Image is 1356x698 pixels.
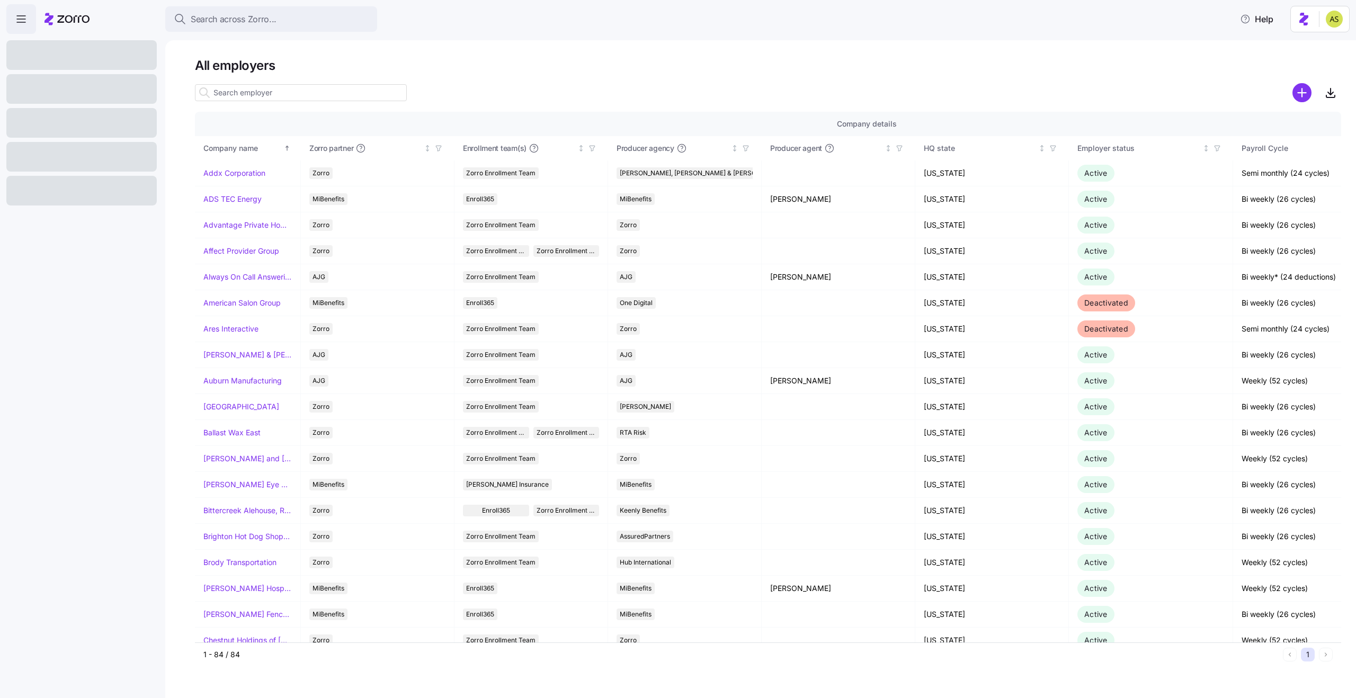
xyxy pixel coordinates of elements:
span: Active [1084,610,1108,619]
span: MiBenefits [620,583,652,594]
span: Zorro Enrollment Experts [537,245,596,257]
a: [PERSON_NAME] Eye Associates [203,479,292,490]
a: ADS TEC Energy [203,194,262,204]
th: Company nameSorted ascending [195,136,301,160]
div: Not sorted [885,145,892,152]
span: Zorro Enrollment Team [466,349,536,361]
span: AJG [313,375,325,387]
td: [US_STATE] [915,420,1069,446]
td: [US_STATE] [915,160,1069,186]
span: [PERSON_NAME] [620,401,671,413]
span: Zorro [313,634,329,646]
span: Zorro [313,557,329,568]
span: Help [1240,13,1273,25]
td: [US_STATE] [915,576,1069,602]
span: Zorro [620,245,637,257]
button: Search across Zorro... [165,6,377,32]
span: Active [1084,168,1108,177]
span: Zorro Enrollment Team [466,271,536,283]
td: [US_STATE] [915,498,1069,524]
span: MiBenefits [313,583,344,594]
span: MiBenefits [313,479,344,490]
td: [PERSON_NAME] [762,264,915,290]
th: Producer agencyNot sorted [608,136,762,160]
span: AJG [620,271,632,283]
span: Zorro [313,531,329,542]
span: Keenly Benefits [620,505,666,516]
span: Zorro [313,323,329,335]
span: Active [1084,246,1108,255]
span: Zorro [313,245,329,257]
span: MiBenefits [620,608,652,620]
th: Producer agentNot sorted [762,136,915,160]
img: 2a591ca43c48773f1b6ab43d7a2c8ce9 [1326,11,1343,28]
th: Employer statusNot sorted [1069,136,1233,160]
span: Active [1084,402,1108,411]
span: MiBenefits [313,193,344,205]
button: Next page [1319,648,1333,661]
span: Zorro [620,219,637,231]
a: Affect Provider Group [203,246,279,256]
span: Enroll365 [482,505,510,516]
span: MiBenefits [620,193,652,205]
a: Brody Transportation [203,557,276,568]
span: Producer agent [770,143,822,154]
span: Active [1084,532,1108,541]
span: Active [1084,558,1108,567]
span: Zorro [313,505,329,516]
a: Ballast Wax East [203,427,261,438]
div: Not sorted [577,145,585,152]
div: HQ state [924,142,1036,154]
span: Active [1084,194,1108,203]
td: [US_STATE] [915,550,1069,576]
a: Advantage Private Home Care [203,220,292,230]
div: Company name [203,142,282,154]
button: 1 [1301,648,1315,661]
td: [US_STATE] [915,628,1069,654]
span: Zorro Enrollment Team [466,634,536,646]
span: RTA Risk [620,427,646,439]
td: [PERSON_NAME] [762,576,915,602]
td: [US_STATE] [915,342,1069,368]
td: [US_STATE] [915,264,1069,290]
input: Search employer [195,84,407,101]
div: Not sorted [731,145,738,152]
span: Zorro Enrollment Team [466,557,536,568]
td: [US_STATE] [915,212,1069,238]
td: [US_STATE] [915,290,1069,316]
span: [PERSON_NAME] Insurance [466,479,549,490]
td: [US_STATE] [915,394,1069,420]
span: Zorro [620,634,637,646]
h1: All employers [195,57,1341,74]
span: Enroll365 [466,193,494,205]
span: Zorro Enrollment Team [466,427,526,439]
span: Zorro Enrollment Team [537,505,596,516]
div: Not sorted [1038,145,1046,152]
span: Enrollment team(s) [463,143,527,154]
span: One Digital [620,297,653,309]
span: Zorro [313,427,329,439]
a: Always On Call Answering Service [203,272,292,282]
div: Sorted ascending [283,145,291,152]
td: [PERSON_NAME] [762,186,915,212]
span: AJG [313,349,325,361]
button: Previous page [1283,648,1297,661]
a: Auburn Manufacturing [203,375,282,386]
td: [US_STATE] [915,368,1069,394]
th: HQ stateNot sorted [915,136,1069,160]
td: [US_STATE] [915,238,1069,264]
svg: add icon [1292,83,1312,102]
span: AJG [620,349,632,361]
div: Payroll Cycle [1242,142,1354,154]
td: [US_STATE] [915,602,1069,628]
a: [PERSON_NAME] Hospitality [203,583,292,594]
span: Zorro Enrollment Team [466,401,536,413]
span: Zorro Enrollment Team [466,167,536,179]
span: Zorro [313,401,329,413]
span: Zorro [620,323,637,335]
span: Zorro [620,453,637,464]
span: MiBenefits [313,608,344,620]
a: Brighton Hot Dog Shoppe [203,531,292,542]
span: Zorro [313,167,329,179]
span: MiBenefits [313,297,344,309]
